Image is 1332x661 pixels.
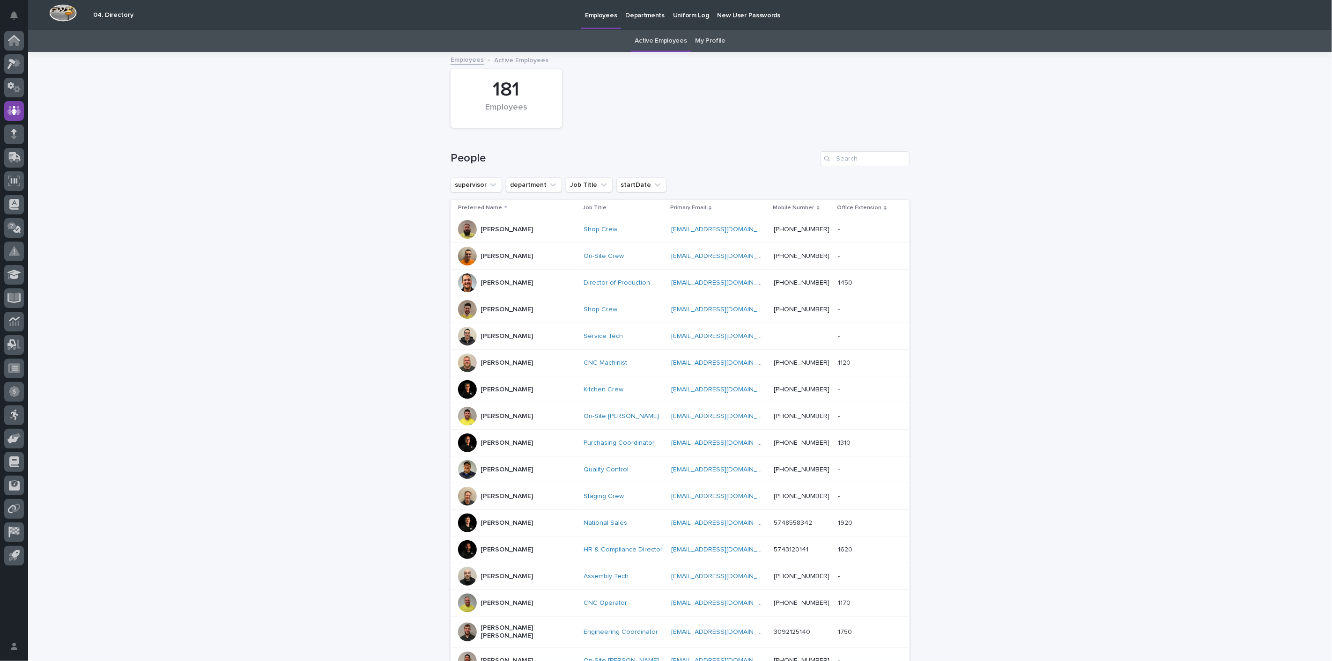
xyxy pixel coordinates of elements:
a: [EMAIL_ADDRESS][DOMAIN_NAME] [671,279,777,286]
tr: [PERSON_NAME]CNC Machinist [EMAIL_ADDRESS][DOMAIN_NAME] [PHONE_NUMBER]11201120 [451,350,910,376]
a: Kitchen Crew [584,386,623,394]
tr: [PERSON_NAME]HR & Compliance Director [EMAIL_ADDRESS][DOMAIN_NAME] 574312014116201620 [451,536,910,563]
p: - [838,384,842,394]
p: [PERSON_NAME] [481,466,533,474]
p: [PERSON_NAME] [481,412,533,420]
tr: [PERSON_NAME]Assembly Tech [EMAIL_ADDRESS][DOMAIN_NAME] [PHONE_NUMBER]-- [451,563,910,590]
p: [PERSON_NAME] [481,279,533,287]
tr: [PERSON_NAME]On-Site [PERSON_NAME] [EMAIL_ADDRESS][DOMAIN_NAME] [PHONE_NUMBER]-- [451,403,910,430]
a: [EMAIL_ADDRESS][DOMAIN_NAME] [671,226,777,233]
p: Primary Email [670,203,706,213]
a: Quality Control [584,466,629,474]
p: [PERSON_NAME] [481,492,533,500]
p: - [838,330,842,340]
a: [PHONE_NUMBER] [774,600,830,606]
a: [PHONE_NUMBER] [774,466,830,473]
p: - [838,571,842,580]
button: supervisor [451,177,502,192]
p: [PERSON_NAME] [481,306,533,314]
a: [EMAIL_ADDRESS][DOMAIN_NAME] [671,573,777,580]
p: [PERSON_NAME] [481,252,533,260]
a: [PHONE_NUMBER] [774,440,830,446]
a: Purchasing Coordinator [584,439,655,447]
button: Notifications [4,6,24,25]
a: Shop Crew [584,226,617,234]
p: [PERSON_NAME] [481,332,533,340]
p: - [838,464,842,474]
a: [PHONE_NUMBER] [774,226,830,233]
div: 181 [466,78,546,102]
a: 3092125140 [774,629,811,635]
p: - [838,304,842,314]
a: Service Tech [584,332,623,340]
p: [PERSON_NAME] [481,226,533,234]
p: - [838,224,842,234]
tr: [PERSON_NAME]Shop Crew [EMAIL_ADDRESS][DOMAIN_NAME] [PHONE_NUMBER]-- [451,216,910,243]
h2: 04. Directory [93,11,133,19]
p: [PERSON_NAME] [481,359,533,367]
a: [EMAIL_ADDRESS][DOMAIN_NAME] [671,600,777,606]
tr: [PERSON_NAME]Purchasing Coordinator [EMAIL_ADDRESS][DOMAIN_NAME] [PHONE_NUMBER]13101310 [451,430,910,456]
tr: [PERSON_NAME] [PERSON_NAME]Engineering Coordinator [EMAIL_ADDRESS][DOMAIN_NAME] 309212514017501750 [451,617,910,648]
a: [PHONE_NUMBER] [774,360,830,366]
a: CNC Machinist [584,359,627,367]
a: [EMAIL_ADDRESS][DOMAIN_NAME] [671,386,777,393]
p: - [838,491,842,500]
p: [PERSON_NAME] [481,599,533,607]
a: [PHONE_NUMBER] [774,306,830,313]
a: Engineering Coordinator [584,628,658,636]
a: [EMAIL_ADDRESS][DOMAIN_NAME] [671,253,777,259]
a: [EMAIL_ADDRESS][DOMAIN_NAME] [671,629,777,635]
a: On-Site [PERSON_NAME] [584,412,659,420]
p: Office Extension [837,203,881,213]
p: 1620 [838,544,854,554]
a: Assembly Tech [584,573,629,580]
a: [PHONE_NUMBER] [774,386,830,393]
a: Employees [451,54,484,65]
a: Director of Production [584,279,650,287]
h1: People [451,152,817,165]
a: On-Site Crew [584,252,624,260]
p: 1310 [838,437,852,447]
tr: [PERSON_NAME]Kitchen Crew [EMAIL_ADDRESS][DOMAIN_NAME] [PHONE_NUMBER]-- [451,376,910,403]
a: CNC Operator [584,599,627,607]
div: Employees [466,103,546,122]
p: [PERSON_NAME] [PERSON_NAME] [481,624,574,640]
p: [PERSON_NAME] [481,439,533,447]
tr: [PERSON_NAME]On-Site Crew [EMAIL_ADDRESS][DOMAIN_NAME] [PHONE_NUMBER]-- [451,243,910,270]
tr: [PERSON_NAME]National Sales [EMAIL_ADDRESS][DOMAIN_NAME] 574855834219201920 [451,510,910,536]
p: 1120 [838,357,852,367]
tr: [PERSON_NAME]Shop Crew [EMAIL_ADDRESS][DOMAIN_NAME] [PHONE_NUMBER]-- [451,296,910,323]
p: Preferred Name [458,203,502,213]
tr: [PERSON_NAME]Quality Control [EMAIL_ADDRESS][DOMAIN_NAME] [PHONE_NUMBER]-- [451,456,910,483]
a: [PHONE_NUMBER] [774,279,830,286]
p: [PERSON_NAME] [481,386,533,394]
p: 1920 [838,517,854,527]
a: [EMAIL_ADDRESS][DOMAIN_NAME] [671,440,777,446]
a: 5748558342 [774,520,813,526]
tr: [PERSON_NAME]Staging Crew [EMAIL_ADDRESS][DOMAIN_NAME] [PHONE_NUMBER]-- [451,483,910,510]
p: [PERSON_NAME] [481,519,533,527]
tr: [PERSON_NAME]Director of Production [EMAIL_ADDRESS][DOMAIN_NAME] [PHONE_NUMBER]14501450 [451,270,910,296]
p: - [838,250,842,260]
p: [PERSON_NAME] [481,546,533,554]
a: [PHONE_NUMBER] [774,253,830,259]
p: 1170 [838,597,852,607]
div: Search [821,151,910,166]
a: [EMAIL_ADDRESS][DOMAIN_NAME] [671,520,777,526]
p: - [838,411,842,420]
img: Workspace Logo [49,4,77,22]
p: 1450 [838,277,854,287]
p: Mobile Number [773,203,814,213]
a: Active Employees [635,30,687,52]
a: HR & Compliance Director [584,546,663,554]
a: [EMAIL_ADDRESS][DOMAIN_NAME] [671,466,777,473]
a: [EMAIL_ADDRESS][DOMAIN_NAME] [671,306,777,313]
p: 1750 [838,626,854,636]
p: Job Title [583,203,607,213]
button: Job Title [566,177,613,192]
a: [EMAIL_ADDRESS][DOMAIN_NAME] [671,333,777,339]
a: Shop Crew [584,306,617,314]
button: startDate [616,177,666,192]
tr: [PERSON_NAME]Service Tech [EMAIL_ADDRESS][DOMAIN_NAME] -- [451,323,910,350]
